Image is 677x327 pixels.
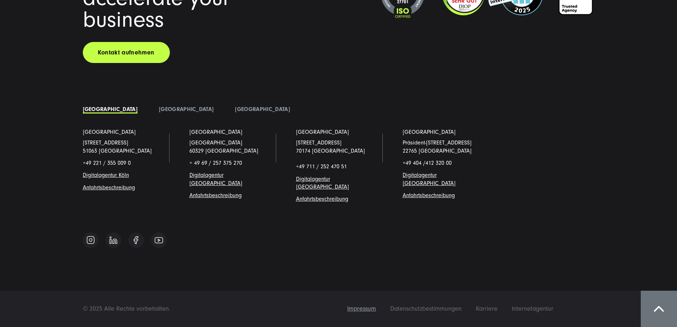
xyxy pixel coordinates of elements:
[296,163,347,170] span: +49 711 / 252 470 51
[235,106,290,112] a: [GEOGRAPHIC_DATA]
[189,192,242,199] span: g
[403,172,456,186] a: Digitalagentur [GEOGRAPHIC_DATA]
[512,305,553,312] span: Internetagentur
[403,192,455,199] a: Anfahrtsbeschreibung
[403,160,452,166] span: +49 404 /
[83,305,170,312] span: © 2025 Alle Rechte vorbehalten.
[83,184,135,191] a: Anfahrtsbeschreibung
[476,305,498,312] span: Karriere
[126,172,129,178] a: n
[189,172,242,186] a: Digitalagentur [GEOGRAPHIC_DATA]
[390,305,462,312] span: Datenschutzbestimmungen
[86,236,95,244] img: Follow us on Instagram
[83,159,168,167] p: +49 221 / 355 009 0
[189,148,258,154] a: 60329 [GEOGRAPHIC_DATA]
[83,148,152,154] a: 51063 [GEOGRAPHIC_DATA]
[425,160,452,166] span: 412 320 00
[189,160,242,166] span: + 49 69 / 257 375 270
[296,176,349,190] a: Digitalagentur [GEOGRAPHIC_DATA]
[109,236,117,244] img: Follow us on Linkedin
[347,305,376,312] span: Impressum
[83,139,128,146] a: [STREET_ADDRESS]
[83,106,138,112] a: [GEOGRAPHIC_DATA]
[134,236,138,244] img: Follow us on Facebook
[296,139,342,146] a: [STREET_ADDRESS]
[159,106,214,112] a: [GEOGRAPHIC_DATA]
[155,237,163,243] img: Follow us on Youtube
[403,128,456,136] a: [GEOGRAPHIC_DATA]
[83,172,126,178] a: Digitalagentur Köl
[189,128,242,136] a: [GEOGRAPHIC_DATA]
[83,128,136,136] a: [GEOGRAPHIC_DATA]
[296,148,365,154] a: 70174 [GEOGRAPHIC_DATA]
[403,139,488,155] p: Präsident-[STREET_ADDRESS] 22765 [GEOGRAPHIC_DATA]
[189,192,238,199] a: Anfahrtsbeschreibun
[83,42,170,63] a: Kontakt aufnehmen
[296,128,349,136] a: [GEOGRAPHIC_DATA]
[189,139,242,146] span: [GEOGRAPHIC_DATA]
[296,196,348,202] a: Anfahrtsbeschreibung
